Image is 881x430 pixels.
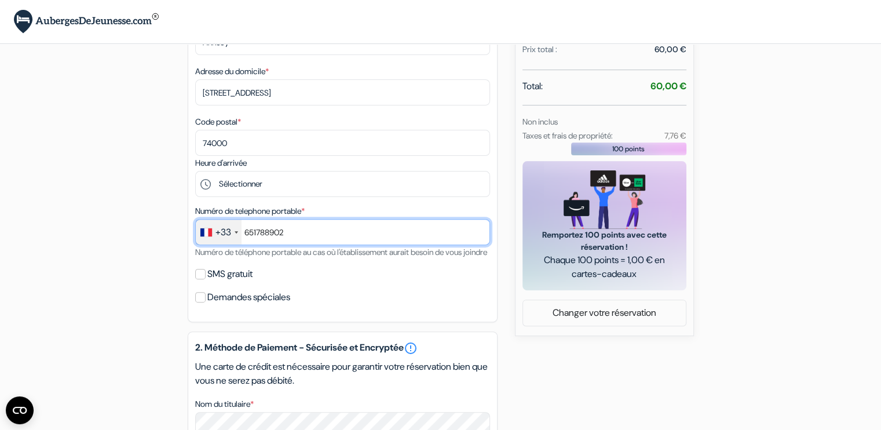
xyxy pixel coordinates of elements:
a: Changer votre réservation [523,302,686,324]
span: 100 points [612,144,645,154]
label: Nom du titulaire [195,398,254,410]
strong: 60,00 € [650,80,686,92]
small: Non inclus [522,116,558,127]
a: error_outline [404,341,418,355]
span: Chaque 100 points = 1,00 € en cartes-cadeaux [536,253,672,281]
span: Total: [522,79,543,93]
label: Numéro de telephone portable [195,205,305,217]
img: AubergesDeJeunesse.com [14,10,159,34]
div: Prix total : [522,43,557,56]
label: Demandes spéciales [207,289,290,305]
label: SMS gratuit [207,266,253,282]
button: Ouvrir le widget CMP [6,396,34,424]
label: Heure d'arrivée [195,157,247,169]
div: France: +33 [196,220,242,245]
small: 7,76 € [664,130,686,141]
div: +33 [215,225,231,239]
small: Taxes et frais de propriété: [522,130,613,141]
p: Une carte de crédit est nécessaire pour garantir votre réservation bien que vous ne serez pas déb... [195,360,490,388]
small: Numéro de téléphone portable au cas où l'établissement aurait besoin de vous joindre [195,247,487,257]
div: 60,00 € [655,43,686,56]
label: Adresse du domicile [195,65,269,78]
h5: 2. Méthode de Paiement - Sécurisée et Encryptée [195,341,490,355]
img: gift_card_hero_new.png [564,170,645,229]
label: Code postal [195,116,241,128]
input: 6 12 34 56 78 [195,219,490,245]
span: Remportez 100 points avec cette réservation ! [536,229,672,253]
